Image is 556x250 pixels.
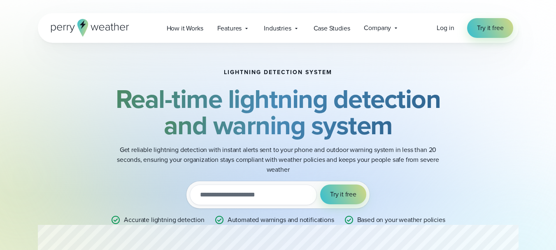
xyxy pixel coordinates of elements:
p: Based on your weather policies [357,215,445,225]
strong: Real-time lightning detection and warning system [116,79,441,145]
a: Try it free [467,18,513,38]
p: Accurate lightning detection [124,215,204,225]
span: Case Studies [314,23,350,33]
a: How it Works [160,20,210,37]
a: Log in [437,23,454,33]
p: Automated warnings and notifications [228,215,334,225]
a: Case Studies [307,20,357,37]
span: Industries [264,23,291,33]
h1: Lightning detection system [224,69,332,76]
span: How it Works [167,23,203,33]
span: Company [364,23,391,33]
span: Try it free [330,189,356,199]
span: Try it free [477,23,503,33]
p: Get reliable lightning detection with instant alerts sent to your phone and outdoor warning syste... [114,145,443,175]
span: Features [217,23,242,33]
button: Try it free [320,185,366,204]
